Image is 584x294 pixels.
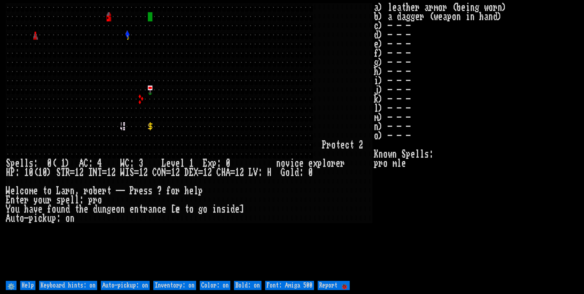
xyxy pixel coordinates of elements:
div: : [130,159,134,168]
div: i [33,214,38,223]
div: e [139,186,143,196]
div: 1 [171,168,175,177]
div: f [47,205,52,214]
div: o [285,168,290,177]
div: 1 [24,168,29,177]
div: Y [6,205,10,214]
div: e [130,205,134,214]
div: : [258,168,262,177]
div: c [157,205,162,214]
input: Font: Amiga 500 [265,281,314,290]
div: = [198,168,203,177]
div: = [166,168,171,177]
div: m [29,186,33,196]
div: o [331,141,336,150]
div: E [203,159,207,168]
div: d [294,168,299,177]
div: L [249,168,253,177]
div: n [276,159,281,168]
div: = [102,168,107,177]
div: A [79,159,84,168]
div: p [88,196,93,205]
div: g [198,205,203,214]
div: c [294,159,299,168]
div: = [134,168,139,177]
div: d [93,205,97,214]
div: p [10,159,15,168]
div: y [33,196,38,205]
div: p [198,186,203,196]
div: k [42,214,47,223]
div: e [15,159,20,168]
div: n [61,205,65,214]
div: t [107,186,111,196]
div: u [10,214,15,223]
div: S [130,168,134,177]
div: n [152,205,157,214]
div: u [56,205,61,214]
div: l [290,168,294,177]
div: o [65,214,70,223]
div: 2 [239,168,244,177]
div: p [61,196,65,205]
div: 1 [235,168,239,177]
div: : [33,159,38,168]
div: ) [47,168,52,177]
div: l [75,196,79,205]
div: t [336,141,340,150]
div: e [65,196,70,205]
div: S [6,159,10,168]
div: p [212,159,217,168]
div: v [171,159,175,168]
div: n [120,205,125,214]
div: r [340,159,345,168]
div: e [166,159,171,168]
div: e [111,205,116,214]
div: e [175,159,180,168]
div: o [97,196,102,205]
div: 1 [38,168,42,177]
div: t [184,205,189,214]
div: t [42,186,47,196]
input: Color: on [200,281,230,290]
div: e [33,186,38,196]
div: e [162,205,166,214]
div: r [93,196,97,205]
div: e [84,205,88,214]
div: i [212,205,217,214]
div: 2 [111,168,116,177]
div: o [20,214,24,223]
div: o [189,205,194,214]
div: r [84,186,88,196]
div: o [24,186,29,196]
div: o [10,205,15,214]
div: : [56,214,61,223]
div: T [61,168,65,177]
div: l [322,159,327,168]
div: ( [52,159,56,168]
div: n [217,205,221,214]
div: t [349,141,354,150]
div: p [317,159,322,168]
div: r [331,159,336,168]
div: o [327,159,331,168]
div: n [102,205,107,214]
div: C [217,168,221,177]
div: H [221,168,226,177]
div: s [29,159,33,168]
div: N [162,168,166,177]
div: H [267,168,272,177]
div: C [152,168,157,177]
div: h [79,205,84,214]
div: o [171,186,175,196]
div: 1 [139,168,143,177]
input: Inventory: on [153,281,196,290]
div: u [47,214,52,223]
div: 4 [97,159,102,168]
div: c [20,186,24,196]
div: b [93,186,97,196]
div: 1 [203,168,207,177]
div: [ [171,205,175,214]
div: D [184,168,189,177]
div: 1 [75,168,79,177]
